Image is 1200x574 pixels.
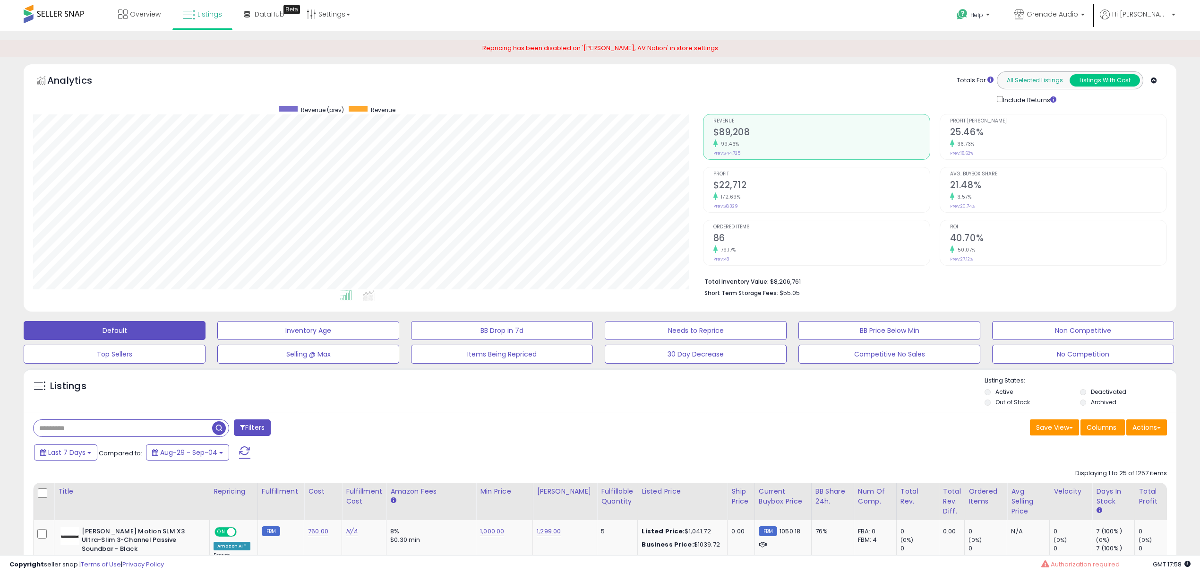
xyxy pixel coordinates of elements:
div: 0.00 [943,527,958,536]
a: 1,000.00 [480,527,504,536]
h5: Listings [50,380,86,393]
div: 7 (100%) [1096,544,1134,553]
span: DataHub [255,9,284,19]
h2: 40.70% [950,233,1166,245]
div: Cost [308,487,338,496]
span: ROI [950,225,1166,230]
button: No Competition [992,345,1174,364]
div: N/A [1011,527,1042,536]
small: Prev: $8,329 [713,203,738,209]
button: Non Competitive [992,321,1174,340]
button: Last 7 Days [34,444,97,461]
p: Listing States: [985,376,1176,385]
span: Repricing has been disabled on '[PERSON_NAME], AV Nation' in store settings [482,43,718,52]
span: Ordered Items [713,225,930,230]
div: 0 [1054,544,1092,553]
small: Amazon Fees. [390,496,396,505]
div: 8% [390,527,469,536]
div: BB Share 24h. [815,487,850,506]
span: Avg. Buybox Share [950,172,1166,177]
button: All Selected Listings [1000,74,1070,87]
span: Revenue (prev) [301,106,344,114]
div: 0 [1054,527,1092,536]
b: Listed Price: [642,527,685,536]
div: Listed Price [642,487,723,496]
small: (0%) [1054,536,1067,544]
small: Prev: 18.62% [950,150,973,156]
small: Prev: 27.12% [950,256,973,262]
span: Profit [PERSON_NAME] [950,119,1166,124]
small: FBM [759,526,777,536]
h2: 25.46% [950,127,1166,139]
span: Listings [197,9,222,19]
div: Amazon AI * [214,542,250,550]
div: Include Returns [990,94,1068,105]
button: Listings With Cost [1070,74,1140,87]
div: Ordered Items [969,487,1003,506]
small: Prev: 48 [713,256,729,262]
div: 0 [1139,527,1177,536]
h2: 86 [713,233,930,245]
div: Min Price [480,487,529,496]
div: $1039.72 [642,540,720,549]
h2: $22,712 [713,180,930,192]
h2: $89,208 [713,127,930,139]
label: Archived [1091,398,1116,406]
small: (0%) [1139,536,1152,544]
small: FBM [262,526,280,536]
div: 76% [815,527,847,536]
span: Grenade Audio [1027,9,1078,19]
span: ON [215,528,227,536]
span: $55.05 [780,288,800,297]
b: Short Term Storage Fees: [704,289,778,297]
button: Aug-29 - Sep-04 [146,444,229,461]
b: Total Inventory Value: [704,278,769,286]
b: Business Price: [642,540,694,549]
div: seller snap | | [9,560,164,569]
div: $1,041.72 [642,527,720,536]
div: Fulfillment [262,487,300,496]
button: Needs to Reprice [605,321,787,340]
span: Last 7 Days [48,448,86,457]
div: Ship Price [731,487,750,506]
small: (0%) [900,536,914,544]
div: Repricing [214,487,254,496]
img: 21GNZ+zX8xL._SL40_.jpg [60,527,79,545]
small: Prev: 20.74% [950,203,975,209]
button: Save View [1030,419,1079,435]
small: 79.17% [718,246,736,253]
strong: Copyright [9,560,44,569]
label: Active [995,388,1013,396]
div: Total Rev. [900,487,935,506]
div: Tooltip anchor [283,5,300,14]
span: Aug-29 - Sep-04 [160,448,217,457]
button: Inventory Age [217,321,399,340]
div: 0 [900,527,939,536]
div: 0.00 [731,527,747,536]
span: 1050.18 [780,527,800,536]
button: BB Price Below Min [798,321,980,340]
button: Top Sellers [24,345,206,364]
button: Filters [234,419,271,436]
span: Overview [130,9,161,19]
small: 99.46% [718,140,739,148]
span: OFF [235,528,250,536]
small: Prev: $44,725 [713,150,740,156]
div: Fulfillable Quantity [601,487,634,506]
a: Terms of Use [81,560,121,569]
small: 50.07% [954,246,976,253]
button: Columns [1080,419,1125,435]
div: 0 [1139,544,1177,553]
label: Out of Stock [995,398,1030,406]
div: Amazon Fees [390,487,472,496]
label: Deactivated [1091,388,1126,396]
div: Total Rev. Diff. [943,487,961,516]
div: 7 (100%) [1096,527,1134,536]
div: 0 [969,527,1007,536]
button: 30 Day Decrease [605,345,787,364]
span: Hi [PERSON_NAME] [1112,9,1169,19]
div: Total Profit [1139,487,1173,506]
div: Avg Selling Price [1011,487,1046,516]
li: $8,206,761 [704,275,1160,287]
a: Help [949,1,999,31]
